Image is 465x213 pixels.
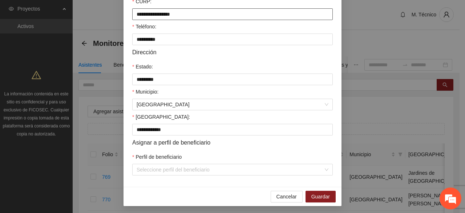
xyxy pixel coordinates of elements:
button: Cancelar [271,191,303,202]
label: Estado: [132,63,153,71]
input: Colonia: [132,124,333,135]
span: Dirección [132,48,157,57]
span: Guardar [311,193,330,201]
input: Teléfono: [132,33,333,45]
label: Perfil de beneficiario [132,153,182,161]
label: Colonia: [132,113,190,121]
span: Asignar a perfil de beneficiario [132,138,210,147]
span: Estamos en línea. [42,67,100,141]
input: Estado: [132,74,333,85]
button: Guardar [306,191,336,202]
input: Perfil de beneficiario [137,164,323,175]
label: Municipio: [132,88,158,96]
input: CURP: [132,8,333,20]
div: Chatee con nosotros ahora [38,37,122,47]
label: Teléfono: [132,23,156,31]
span: Chihuahua [137,99,328,110]
div: Minimizar ventana de chat en vivo [119,4,137,21]
span: Cancelar [276,193,297,201]
textarea: Escriba su mensaje y pulse “Intro” [4,138,138,164]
